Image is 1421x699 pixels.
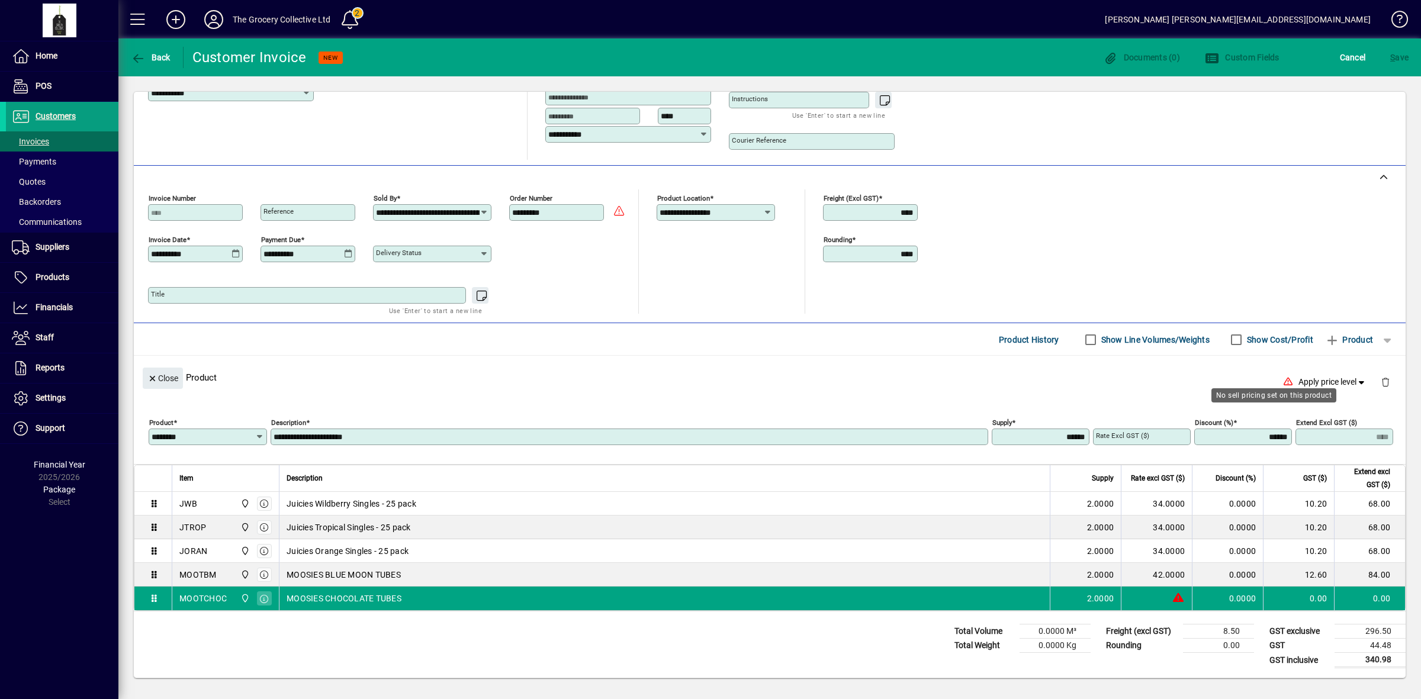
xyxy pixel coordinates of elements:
[36,272,69,282] span: Products
[1020,624,1091,639] td: 0.0000 M³
[179,521,206,533] div: JTROP
[12,137,49,146] span: Invoices
[147,369,178,388] span: Close
[237,521,251,534] span: 4/75 Apollo Drive
[237,545,251,558] span: 4/75 Apollo Drive
[1264,653,1335,668] td: GST inclusive
[1387,47,1412,68] button: Save
[732,95,768,103] mat-label: Instructions
[1205,53,1279,62] span: Custom Fields
[6,131,118,152] a: Invoices
[237,568,251,581] span: 4/75 Apollo Drive
[1371,368,1400,396] button: Delete
[36,81,52,91] span: POS
[1087,592,1114,604] span: 2.0000
[271,418,306,427] mat-label: Description
[6,192,118,212] a: Backorders
[1129,498,1185,510] div: 34.0000
[233,10,331,29] div: The Grocery Collective Ltd
[1342,465,1390,491] span: Extend excl GST ($)
[1105,10,1371,29] div: [PERSON_NAME] [PERSON_NAME][EMAIL_ADDRESS][DOMAIN_NAME]
[34,460,85,469] span: Financial Year
[1100,47,1183,68] button: Documents (0)
[6,172,118,192] a: Quotes
[36,111,76,121] span: Customers
[1335,624,1406,639] td: 296.50
[143,368,183,389] button: Close
[36,302,73,312] span: Financials
[237,592,251,605] span: 4/75 Apollo Drive
[157,9,195,30] button: Add
[151,290,165,298] mat-label: Title
[118,47,184,68] app-page-header-button: Back
[6,353,118,383] a: Reports
[1383,2,1406,41] a: Knowledge Base
[12,177,46,186] span: Quotes
[287,545,409,557] span: Juicies Orange Singles - 25 pack
[994,329,1064,350] button: Product History
[1096,431,1149,440] mat-label: Rate excl GST ($)
[287,521,411,533] span: Juicies Tropical Singles - 25 pack
[1211,388,1336,402] div: No sell pricing set on this product
[1087,569,1114,581] span: 2.0000
[657,194,710,202] mat-label: Product location
[824,236,852,244] mat-label: Rounding
[374,194,397,202] mat-label: Sold by
[1334,563,1405,587] td: 84.00
[1087,545,1114,557] span: 2.0000
[192,48,307,67] div: Customer Invoice
[1192,563,1263,587] td: 0.0000
[1192,492,1263,516] td: 0.0000
[1319,329,1379,350] button: Product
[1131,472,1185,485] span: Rate excl GST ($)
[6,233,118,262] a: Suppliers
[6,212,118,232] a: Communications
[1303,472,1327,485] span: GST ($)
[1245,334,1313,346] label: Show Cost/Profit
[999,330,1059,349] span: Product History
[179,545,207,557] div: JORAN
[179,472,194,485] span: Item
[43,485,75,494] span: Package
[287,569,401,581] span: MOOSIES BLUE MOON TUBES
[1129,545,1185,557] div: 34.0000
[36,363,65,372] span: Reports
[179,498,197,510] div: JWB
[1263,587,1334,610] td: 0.00
[149,236,187,244] mat-label: Invoice date
[6,152,118,172] a: Payments
[1263,539,1334,563] td: 10.20
[12,197,61,207] span: Backorders
[36,51,57,60] span: Home
[1192,539,1263,563] td: 0.0000
[1183,624,1254,639] td: 8.50
[1264,639,1335,653] td: GST
[179,569,217,581] div: MOOTBM
[1325,330,1373,349] span: Product
[36,333,54,342] span: Staff
[1334,587,1405,610] td: 0.00
[36,393,66,402] span: Settings
[1334,492,1405,516] td: 68.00
[6,293,118,323] a: Financials
[1020,639,1091,653] td: 0.0000 Kg
[510,194,552,202] mat-label: Order number
[1100,624,1183,639] td: Freight (excl GST)
[6,41,118,71] a: Home
[1192,516,1263,539] td: 0.0000
[287,498,416,510] span: Juicies Wildberry Singles - 25 pack
[792,108,885,122] mat-hint: Use 'Enter' to start a new line
[12,217,82,227] span: Communications
[323,54,338,62] span: NEW
[1371,376,1400,387] app-page-header-button: Delete
[1183,639,1254,653] td: 0.00
[6,72,118,101] a: POS
[131,53,171,62] span: Back
[195,9,233,30] button: Profile
[376,249,422,257] mat-label: Delivery status
[1298,376,1367,388] span: Apply price level
[261,236,301,244] mat-label: Payment due
[1264,624,1335,639] td: GST exclusive
[732,136,786,144] mat-label: Courier Reference
[6,414,118,443] a: Support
